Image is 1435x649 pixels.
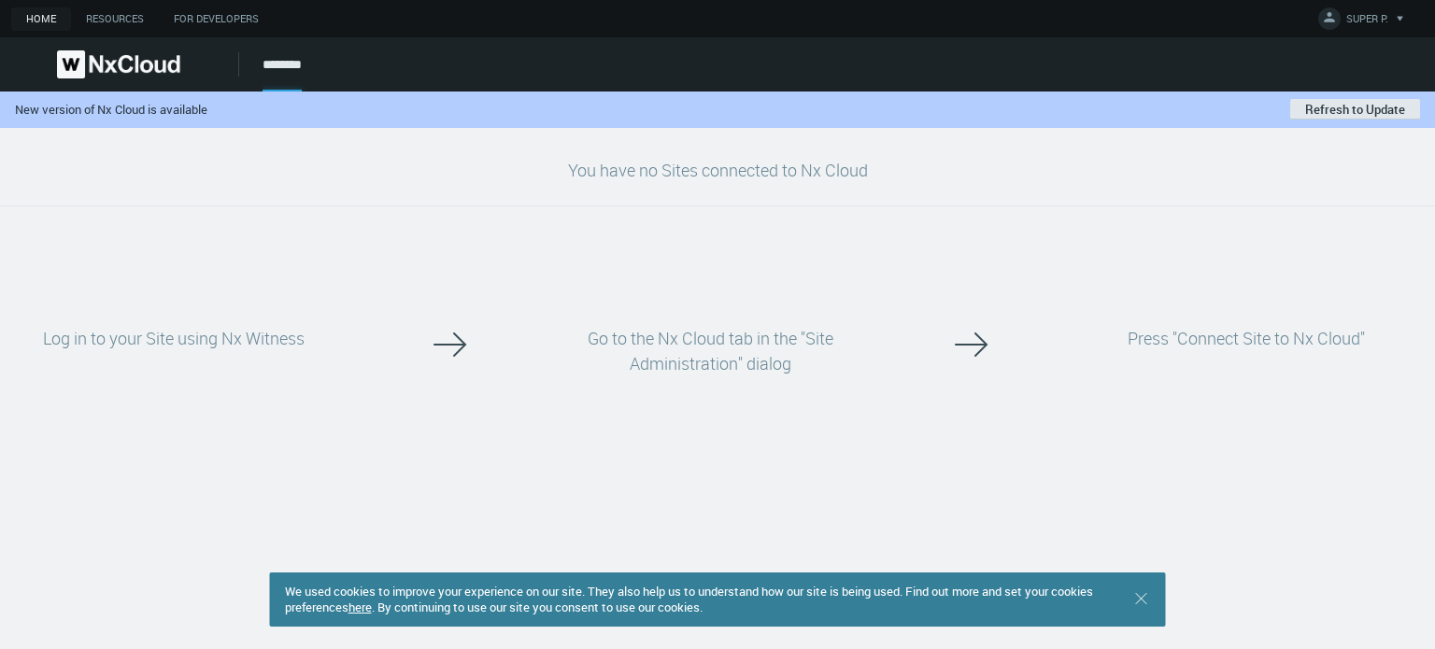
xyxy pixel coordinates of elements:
[372,599,703,615] span: . By continuing to use our site you consent to use our cookies.
[159,7,274,31] a: For Developers
[568,159,868,181] span: You have no Sites connected to Nx Cloud
[43,327,305,349] span: Log in to your Site using Nx Witness
[11,7,71,31] a: Home
[1128,327,1365,349] span: Press "Connect Site to Nx Cloud"
[588,327,833,374] span: Go to the Nx Cloud tab in the "Site Administration" dialog
[1290,99,1420,120] button: Refresh to Update
[1346,11,1388,33] span: SUPER P.
[57,50,180,78] img: Nx Cloud logo
[348,599,372,615] a: here
[285,583,1093,615] span: We used cookies to improve your experience on our site. They also help us to understand how our s...
[15,102,858,117] div: New version of Nx Cloud is available
[71,7,159,31] a: Resources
